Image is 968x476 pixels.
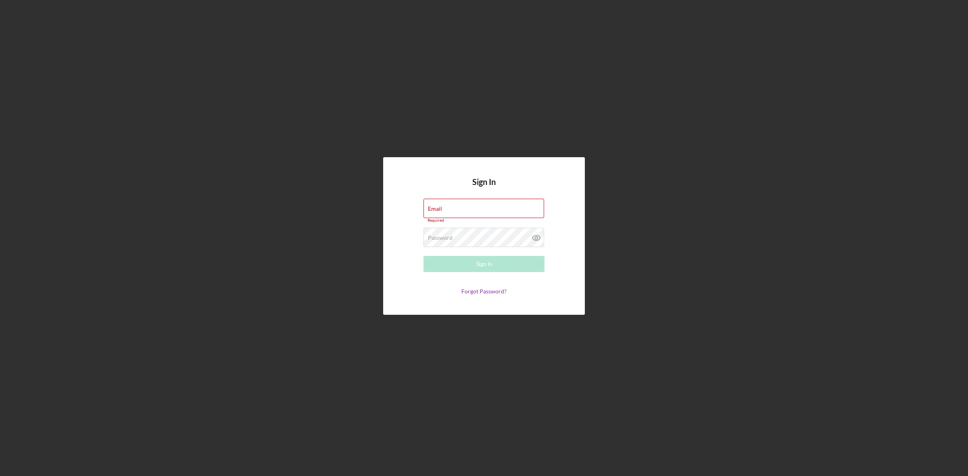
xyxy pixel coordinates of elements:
div: Required [423,218,544,223]
div: Sign In [476,256,492,272]
button: Sign In [423,256,544,272]
h4: Sign In [472,177,496,199]
a: Forgot Password? [461,288,507,295]
label: Password [428,235,453,241]
label: Email [428,206,442,212]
